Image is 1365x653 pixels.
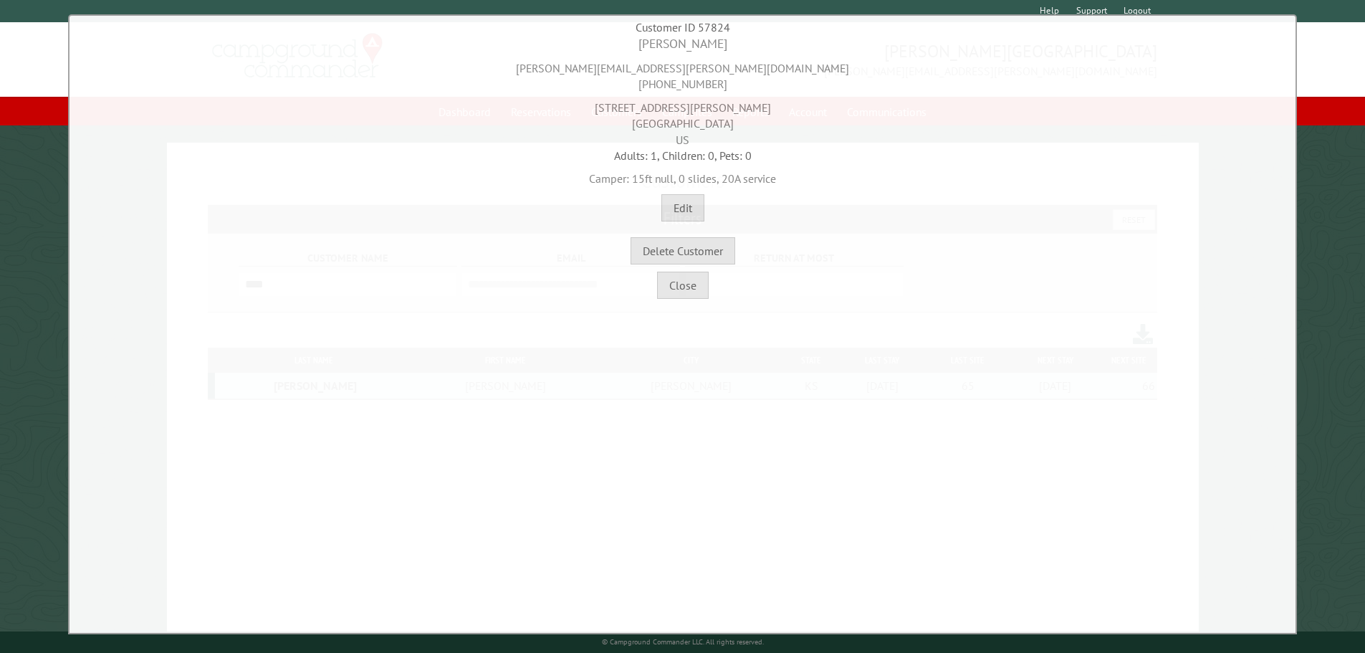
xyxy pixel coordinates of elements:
div: Customer ID 57824 [73,19,1292,35]
button: Delete Customer [631,237,735,264]
div: [PERSON_NAME][EMAIL_ADDRESS][PERSON_NAME][DOMAIN_NAME] [PHONE_NUMBER] [73,53,1292,92]
div: [PERSON_NAME] [73,35,1292,53]
div: [STREET_ADDRESS][PERSON_NAME] [GEOGRAPHIC_DATA] US [73,92,1292,148]
button: Edit [661,194,704,221]
small: © Campground Commander LLC. All rights reserved. [602,637,764,647]
div: Adults: 1, Children: 0, Pets: 0 [73,148,1292,163]
div: Camper: 15ft null, 0 slides, 20A service [73,163,1292,186]
button: Close [657,272,709,299]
